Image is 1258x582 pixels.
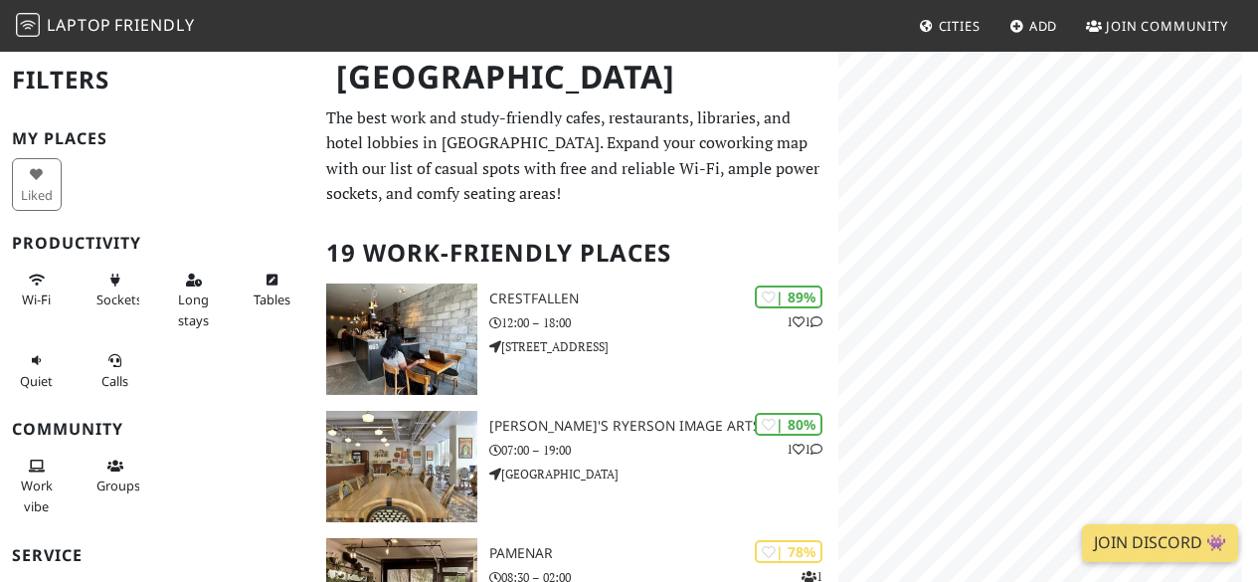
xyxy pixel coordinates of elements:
[90,450,140,502] button: Groups
[314,284,838,395] a: Crestfallen | 89% 11 Crestfallen 12:00 – 18:00 [STREET_ADDRESS]
[489,337,838,356] p: [STREET_ADDRESS]
[47,14,111,36] span: Laptop
[314,411,838,522] a: Balzac's Ryerson Image Arts | 80% 11 [PERSON_NAME]'s Ryerson Image Arts 07:00 – 19:00 [GEOGRAPHIC...
[248,264,297,316] button: Tables
[101,372,128,390] span: Video/audio calls
[1029,17,1058,35] span: Add
[90,344,140,397] button: Calls
[489,465,838,484] p: [GEOGRAPHIC_DATA]
[114,14,194,36] span: Friendly
[21,477,53,514] span: People working
[787,440,822,459] p: 1 1
[12,50,302,110] h2: Filters
[787,312,822,331] p: 1 1
[96,291,142,308] span: Power sockets
[12,234,302,253] h3: Productivity
[911,8,988,44] a: Cities
[16,9,195,44] a: LaptopFriendly LaptopFriendly
[489,291,838,307] h3: Crestfallen
[12,420,302,439] h3: Community
[939,17,981,35] span: Cities
[755,413,822,436] div: | 80%
[1106,17,1228,35] span: Join Community
[12,546,302,565] h3: Service
[22,291,51,308] span: Stable Wi-Fi
[12,129,302,148] h3: My Places
[489,313,838,332] p: 12:00 – 18:00
[755,540,822,563] div: | 78%
[489,545,838,562] h3: Pamenar
[326,105,826,207] p: The best work and study-friendly cafes, restaurants, libraries, and hotel lobbies in [GEOGRAPHIC_...
[489,441,838,460] p: 07:00 – 19:00
[1082,524,1238,562] a: Join Discord 👾
[12,264,62,316] button: Wi-Fi
[12,450,62,522] button: Work vibe
[326,284,477,395] img: Crestfallen
[178,291,209,328] span: Long stays
[254,291,290,308] span: Work-friendly tables
[90,264,140,316] button: Sockets
[320,50,834,104] h1: [GEOGRAPHIC_DATA]
[1078,8,1236,44] a: Join Community
[1001,8,1066,44] a: Add
[489,418,838,435] h3: [PERSON_NAME]'s Ryerson Image Arts
[326,411,477,522] img: Balzac's Ryerson Image Arts
[96,477,140,494] span: Group tables
[20,372,53,390] span: Quiet
[755,286,822,308] div: | 89%
[169,264,219,336] button: Long stays
[12,344,62,397] button: Quiet
[326,223,826,284] h2: 19 Work-Friendly Places
[16,13,40,37] img: LaptopFriendly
